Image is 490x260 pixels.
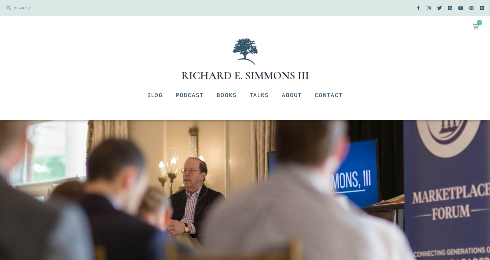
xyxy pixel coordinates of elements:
[11,3,242,13] input: SEARCH
[477,20,482,25] span: 0
[210,87,243,104] a: Books
[275,87,308,104] a: About
[243,87,275,104] a: Talks
[465,19,487,34] a: 0
[169,87,210,104] a: Podcast
[141,87,169,104] a: Blog
[308,87,349,104] a: Contact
